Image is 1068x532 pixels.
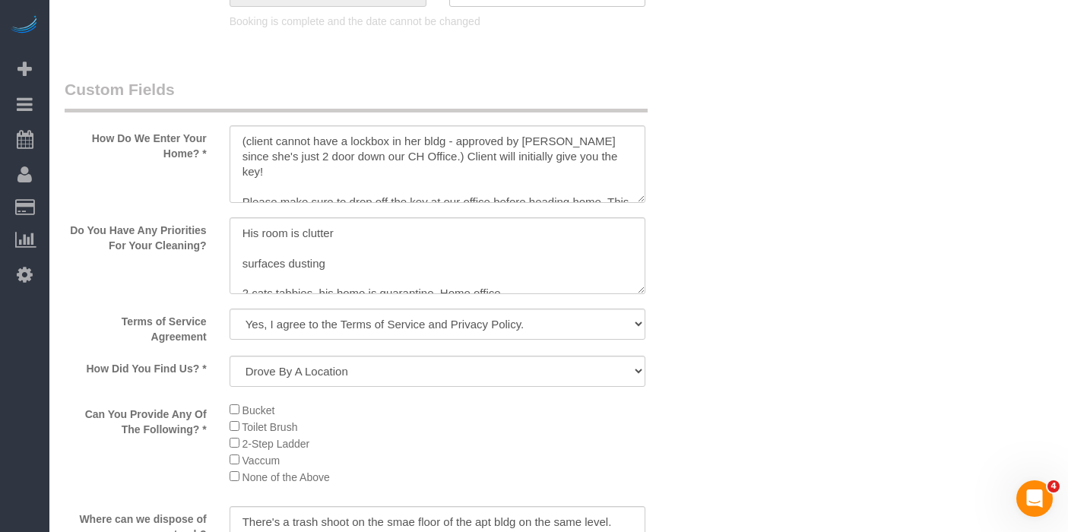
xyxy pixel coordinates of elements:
[242,404,275,416] span: Bucket
[242,421,297,433] span: Toilet Brush
[242,438,310,450] span: 2-Step Ladder
[9,15,40,36] img: Automaid Logo
[53,356,218,376] label: How Did You Find Us? *
[53,309,218,344] label: Terms of Service Agreement
[53,217,218,253] label: Do You Have Any Priorities For Your Cleaning?
[1047,480,1060,492] span: 4
[230,14,646,29] p: Booking is complete and the date cannot be changed
[53,401,218,437] label: Can You Provide Any Of The Following? *
[65,78,648,112] legend: Custom Fields
[242,471,330,483] span: None of the Above
[242,454,280,467] span: Vaccum
[1016,480,1053,517] iframe: Intercom live chat
[53,125,218,161] label: How Do We Enter Your Home? *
